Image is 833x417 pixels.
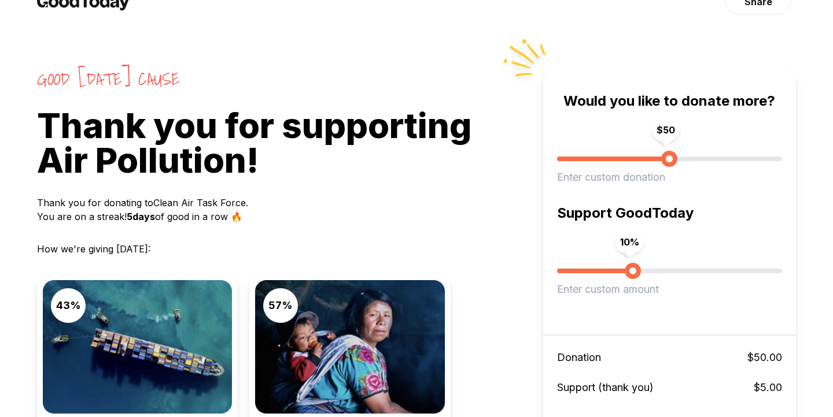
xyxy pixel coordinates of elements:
img: Clean Cooking Alliance [255,280,444,414]
div: $ 5.00 [754,379,782,396]
span: 10 % [615,230,644,254]
p: How we're giving [DATE]: [37,242,543,256]
div: Enter custom donation [557,169,782,185]
div: 43 % [51,288,86,323]
img: Clean Air Task Force [43,280,232,414]
h3: Would you like to donate more? [557,92,782,110]
h1: Thank you for supporting Air Pollution ! [37,108,543,177]
div: $ 50.00 [747,349,782,366]
span: 5 days [127,211,155,222]
span: Good [DATE] cause [37,69,543,90]
div: Donation [557,349,601,366]
div: 57 % [263,288,298,323]
div: Enter custom amount [557,281,782,297]
p: Thank you for donating to Clean Air Task Force . You are on a streak! of good in a row 🔥 [37,196,543,224]
div: Support (thank you) [557,379,654,396]
h3: Support GoodToday [557,204,782,222]
span: $ 50 [652,118,680,142]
